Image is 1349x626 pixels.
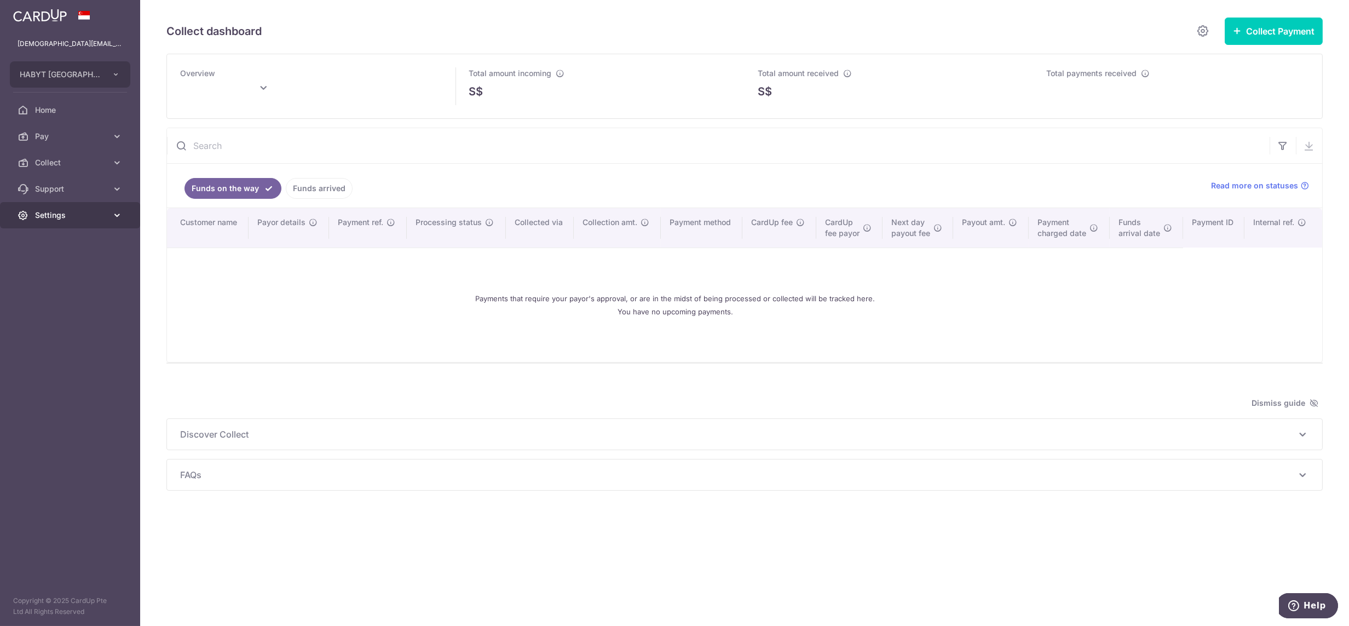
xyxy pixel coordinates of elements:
span: CardUp fee payor [825,217,860,239]
span: Total amount incoming [469,68,552,78]
span: Home [35,105,107,116]
span: Overview [180,68,215,78]
p: Discover Collect [180,428,1309,441]
span: Help [25,8,47,18]
span: S$ [758,83,772,100]
span: Pay [35,131,107,142]
span: Funds arrival date [1119,217,1160,239]
span: S$ [469,83,483,100]
button: HABYT [GEOGRAPHIC_DATA] ONE PTE. LTD. [10,61,130,88]
span: Support [35,183,107,194]
span: Collection amt. [583,217,637,228]
iframe: Opens a widget where you can find more information [1279,593,1338,621]
span: Payment ref. [338,217,383,228]
span: Read more on statuses [1211,180,1298,191]
button: Collect Payment [1225,18,1323,45]
span: Processing status [416,217,482,228]
p: FAQs [180,468,1309,481]
span: Settings [35,210,107,221]
span: HABYT [GEOGRAPHIC_DATA] ONE PTE. LTD. [20,69,101,80]
span: Next day payout fee [891,217,930,239]
th: Payment ID [1183,208,1244,248]
span: Total payments received [1047,68,1137,78]
a: Read more on statuses [1211,180,1309,191]
input: Search [167,128,1270,163]
span: Dismiss guide [1252,397,1318,410]
a: Funds arrived [286,178,353,199]
th: Collected via [506,208,574,248]
span: Total amount received [758,68,839,78]
span: Payout amt. [962,217,1005,228]
h5: Collect dashboard [166,22,262,40]
th: Customer name [167,208,249,248]
span: CardUp fee [751,217,793,228]
img: CardUp [13,9,67,22]
span: Payor details [257,217,305,228]
a: Funds on the way [185,178,281,199]
p: [DEMOGRAPHIC_DATA][EMAIL_ADDRESS][DOMAIN_NAME] [18,38,123,49]
span: Collect [35,157,107,168]
span: FAQs [180,468,1296,481]
span: Internal ref. [1253,217,1294,228]
span: Payment charged date [1037,217,1086,239]
span: Discover Collect [180,428,1296,441]
div: Payments that require your payor's approval, or are in the midst of being processed or collected ... [180,257,1170,353]
th: Payment method [661,208,742,248]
